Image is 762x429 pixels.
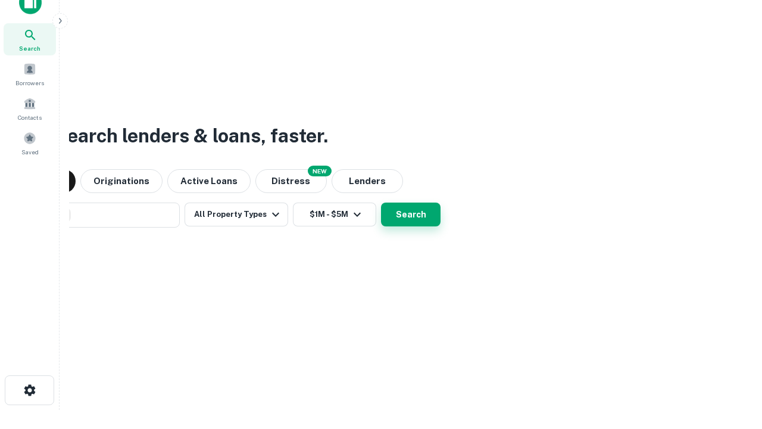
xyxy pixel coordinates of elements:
button: All Property Types [185,203,288,226]
button: Search [381,203,441,226]
span: Saved [21,147,39,157]
div: NEW [308,166,332,176]
button: Active Loans [167,169,251,193]
button: Search distressed loans with lien and other non-mortgage details. [255,169,327,193]
button: Originations [80,169,163,193]
a: Borrowers [4,58,56,90]
a: Contacts [4,92,56,125]
h3: Search lenders & loans, faster. [54,122,328,150]
a: Search [4,23,56,55]
span: Contacts [18,113,42,122]
span: Search [19,43,40,53]
button: Lenders [332,169,403,193]
a: Saved [4,127,56,159]
iframe: Chat Widget [702,334,762,391]
span: Borrowers [15,78,44,88]
button: $1M - $5M [293,203,376,226]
